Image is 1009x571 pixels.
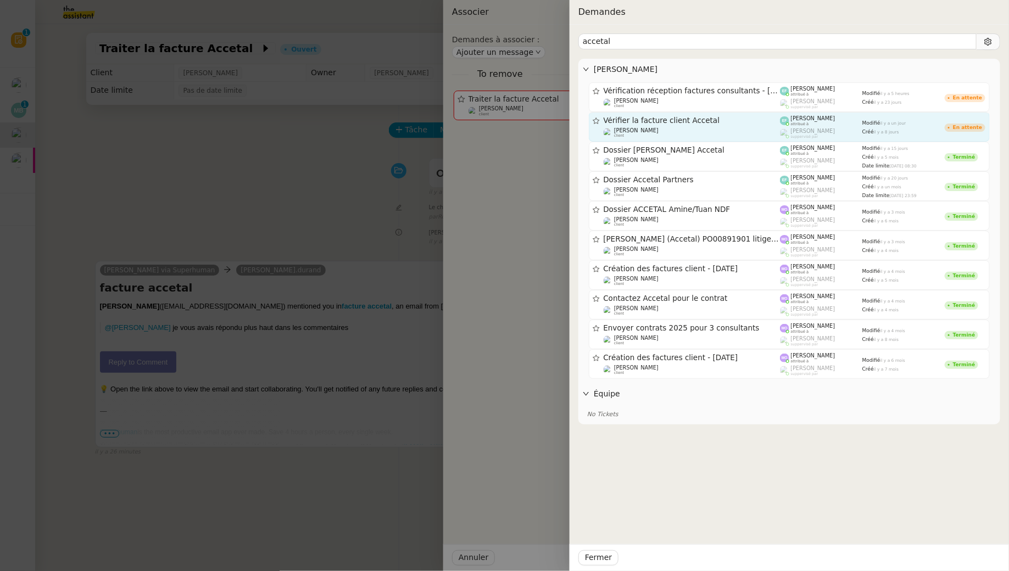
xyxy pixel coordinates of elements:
[791,264,835,270] span: [PERSON_NAME]
[890,164,917,169] span: [DATE] 08:30
[791,92,809,97] span: attribué à
[880,269,905,274] span: il y a 4 mois
[780,293,862,304] app-user-label: attribué à
[614,98,659,104] span: [PERSON_NAME]
[874,184,901,189] span: il y a un mois
[791,323,835,329] span: [PERSON_NAME]
[780,146,789,155] img: svg
[780,335,862,346] app-user-label: suppervisé par
[791,352,835,359] span: [PERSON_NAME]
[874,130,899,135] span: il y a 8 jours
[614,341,625,345] span: client
[953,362,975,367] div: Terminé
[780,365,862,376] app-user-label: suppervisé par
[587,411,618,418] span: No Tickets
[874,100,902,105] span: il y a 23 jours
[791,181,809,186] span: attribué à
[604,98,613,108] img: users%2FSg6jQljroSUGpSfKFUOPmUmNaZ23%2Favatar%2FUntitled.png
[874,367,899,372] span: il y a 7 mois
[862,91,880,96] span: Modifié
[862,209,880,215] span: Modifié
[780,324,789,333] img: svg
[791,194,818,198] span: suppervisé par
[874,248,899,253] span: il y a 4 mois
[594,63,996,76] span: [PERSON_NAME]
[604,128,613,137] img: users%2FSg6jQljroSUGpSfKFUOPmUmNaZ23%2Favatar%2FUntitled.png
[604,354,781,362] span: Création des factures client - [DATE]
[780,205,789,215] img: svg
[604,265,781,273] span: Création des factures client - [DATE]
[880,328,905,333] span: il y a 4 mois
[780,306,789,316] img: users%2FyQfMwtYgTqhRP2YHWHmG2s2LYaD3%2Favatar%2Fprofile-pic.png
[953,125,982,130] div: En attente
[604,87,781,95] span: Vérification réception factures consultants - [DATE]
[791,164,818,169] span: suppervisé par
[780,175,862,186] app-user-label: attribué à
[780,217,862,228] app-user-label: suppervisé par
[578,59,1000,80] div: [PERSON_NAME]
[862,145,880,151] span: Modifié
[614,133,625,138] span: client
[791,342,818,346] span: suppervisé par
[604,335,613,345] img: users%2FSg6jQljroSUGpSfKFUOPmUmNaZ23%2Favatar%2FUntitled.png
[780,176,789,185] img: svg
[604,176,781,184] span: Dossier Accetal Partners
[791,223,818,228] span: suppervisé par
[604,127,781,138] app-user-detailed-label: client
[791,283,818,287] span: suppervisé par
[862,120,880,126] span: Modifié
[953,303,975,308] div: Terminé
[880,358,905,363] span: il y a 6 mois
[780,276,862,287] app-user-label: suppervisé par
[791,122,809,126] span: attribué à
[780,247,789,256] img: users%2FyQfMwtYgTqhRP2YHWHmG2s2LYaD3%2Favatar%2Fprofile-pic.png
[604,335,781,346] app-user-detailed-label: client
[874,278,899,283] span: il y a 5 mois
[604,206,781,214] span: Dossier ACCETAL Amine/Tuan NDF
[874,337,899,342] span: il y a 8 mois
[953,333,975,338] div: Terminé
[862,268,880,274] span: Modifié
[862,184,874,189] span: Créé
[604,217,613,226] img: users%2FSg6jQljroSUGpSfKFUOPmUmNaZ23%2Favatar%2FUntitled.png
[780,98,862,109] app-user-label: suppervisé par
[614,371,625,375] span: client
[614,193,625,197] span: client
[780,145,862,156] app-user-label: attribué à
[585,551,612,564] span: Fermer
[780,116,789,126] img: svg
[791,365,835,371] span: [PERSON_NAME]
[780,128,789,138] img: users%2FyQfMwtYgTqhRP2YHWHmG2s2LYaD3%2Favatar%2Fprofile-pic.png
[614,246,659,252] span: [PERSON_NAME]
[780,306,862,317] app-user-label: suppervisé par
[862,277,874,283] span: Créé
[791,98,835,104] span: [PERSON_NAME]
[791,234,835,240] span: [PERSON_NAME]
[791,86,835,92] span: [PERSON_NAME]
[862,129,874,135] span: Créé
[614,311,625,316] span: client
[862,328,880,333] span: Modifié
[791,270,809,275] span: attribué à
[780,247,862,257] app-user-label: suppervisé par
[604,187,781,198] app-user-detailed-label: client
[791,152,809,156] span: attribué à
[780,264,862,275] app-user-label: attribué à
[604,117,781,125] span: Vérifier la facture client Accetal
[791,187,835,193] span: [PERSON_NAME]
[614,252,625,256] span: client
[791,211,809,215] span: attribué à
[862,193,890,198] span: Date limite
[791,105,818,109] span: suppervisé par
[780,158,862,169] app-user-label: suppervisé par
[791,217,835,223] span: [PERSON_NAME]
[604,147,781,154] span: Dossier [PERSON_NAME] Accetal
[862,175,880,181] span: Modifié
[604,246,781,257] app-user-detailed-label: client
[791,175,835,181] span: [PERSON_NAME]
[862,298,880,304] span: Modifié
[780,128,862,139] app-user-label: suppervisé par
[614,282,625,286] span: client
[614,187,659,193] span: [PERSON_NAME]
[791,253,818,257] span: suppervisé par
